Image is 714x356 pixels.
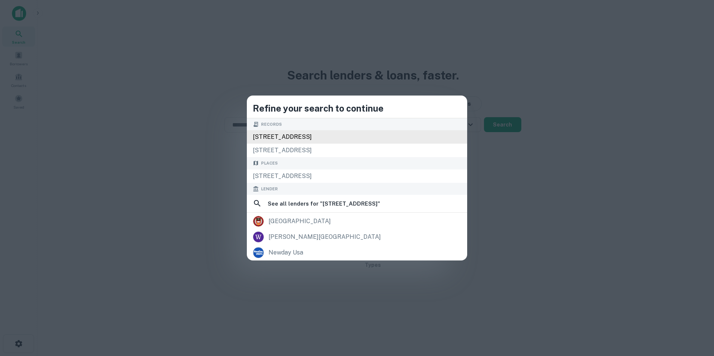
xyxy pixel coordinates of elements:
img: picture [253,247,264,258]
div: [STREET_ADDRESS] [247,169,467,183]
h4: Refine your search to continue [253,102,461,115]
img: picture [253,216,264,227]
div: [PERSON_NAME][GEOGRAPHIC_DATA] [268,231,381,243]
div: [STREET_ADDRESS] [247,144,467,157]
h6: See all lenders for " [STREET_ADDRESS] " [268,199,380,208]
a: town & country bank ([GEOGRAPHIC_DATA], [GEOGRAPHIC_DATA]) [247,260,467,276]
a: [PERSON_NAME][GEOGRAPHIC_DATA] [247,229,467,245]
div: newday usa [268,247,303,258]
img: picture [253,232,264,242]
a: [GEOGRAPHIC_DATA] [247,213,467,229]
span: Lender [261,186,278,192]
div: [GEOGRAPHIC_DATA] [268,216,331,227]
iframe: Chat Widget [677,296,714,332]
a: newday usa [247,245,467,260]
span: Places [261,160,278,166]
span: Records [261,121,282,128]
div: [STREET_ADDRESS] [247,130,467,144]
